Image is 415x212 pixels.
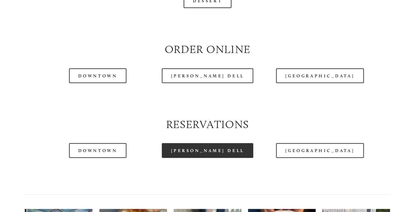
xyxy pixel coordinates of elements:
a: [PERSON_NAME] Dell [162,68,254,83]
a: [GEOGRAPHIC_DATA] [276,143,364,158]
a: [PERSON_NAME] Dell [162,143,254,158]
a: Downtown [69,68,126,83]
h2: Order Online [25,42,390,57]
h2: Reservations [25,117,390,132]
a: [GEOGRAPHIC_DATA] [276,68,364,83]
a: Downtown [69,143,126,158]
